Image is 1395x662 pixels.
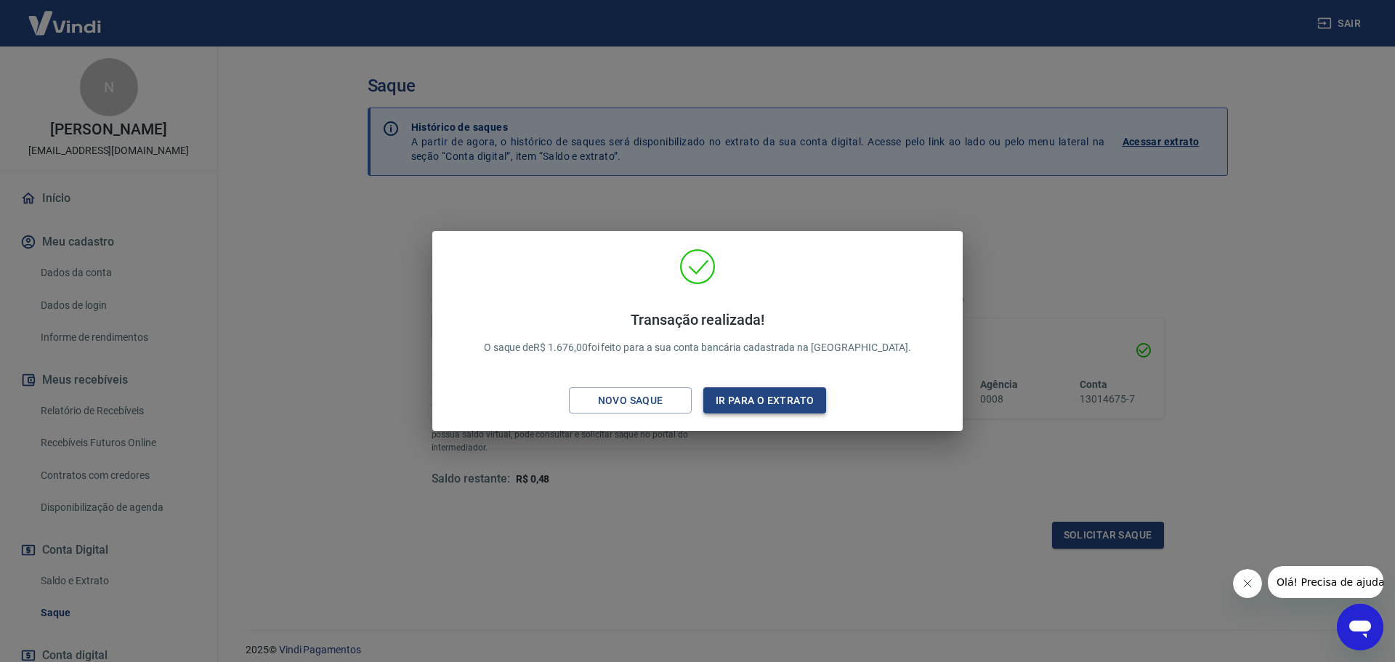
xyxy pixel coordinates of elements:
[484,311,912,355] p: O saque de R$ 1.676,00 foi feito para a sua conta bancária cadastrada na [GEOGRAPHIC_DATA].
[1233,569,1262,598] iframe: Fechar mensagem
[484,311,912,328] h4: Transação realizada!
[569,387,692,414] button: Novo saque
[9,10,122,22] span: Olá! Precisa de ajuda?
[703,387,826,414] button: Ir para o extrato
[581,392,681,410] div: Novo saque
[1337,604,1383,650] iframe: Botão para abrir a janela de mensagens
[1268,566,1383,598] iframe: Mensagem da empresa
